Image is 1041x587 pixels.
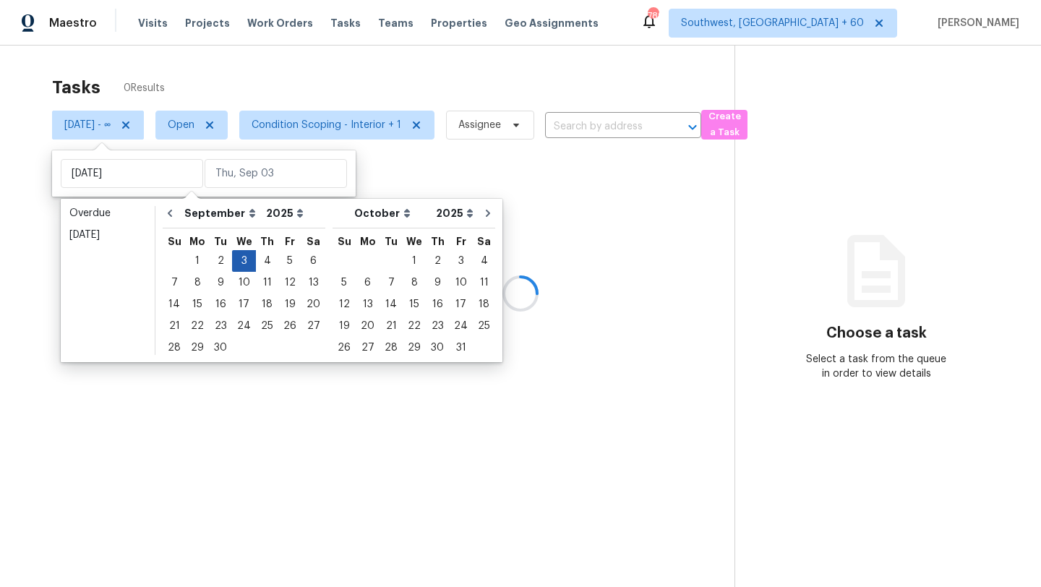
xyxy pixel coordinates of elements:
[307,236,320,247] abbr: Saturday
[403,315,426,337] div: Wed Oct 22 2025
[648,9,658,23] div: 789
[426,294,449,314] div: 16
[64,202,151,359] ul: Date picker shortcuts
[356,294,380,314] div: 13
[356,337,380,359] div: Mon Oct 27 2025
[426,337,449,359] div: Thu Oct 30 2025
[356,315,380,337] div: Mon Oct 20 2025
[432,202,477,224] select: Year
[186,338,209,358] div: 29
[181,202,262,224] select: Month
[380,337,403,359] div: Tue Oct 28 2025
[356,273,380,293] div: 6
[209,294,232,314] div: 16
[189,236,205,247] abbr: Monday
[278,272,301,293] div: Fri Sep 12 2025
[186,337,209,359] div: Mon Sep 29 2025
[426,316,449,336] div: 23
[205,159,347,188] input: Thu, Sep 03
[163,337,186,359] div: Sun Sep 28 2025
[333,272,356,293] div: Sun Oct 05 2025
[333,316,356,336] div: 19
[385,236,398,247] abbr: Tuesday
[473,316,495,336] div: 25
[186,294,209,314] div: 15
[256,293,278,315] div: Thu Sep 18 2025
[278,315,301,337] div: Fri Sep 26 2025
[473,294,495,314] div: 18
[426,293,449,315] div: Thu Oct 16 2025
[186,273,209,293] div: 8
[403,251,426,271] div: 1
[232,293,256,315] div: Wed Sep 17 2025
[333,338,356,358] div: 26
[256,272,278,293] div: Thu Sep 11 2025
[260,236,274,247] abbr: Thursday
[209,272,232,293] div: Tue Sep 09 2025
[333,337,356,359] div: Sun Oct 26 2025
[449,337,473,359] div: Fri Oct 31 2025
[380,338,403,358] div: 28
[278,294,301,314] div: 19
[168,236,181,247] abbr: Sunday
[473,250,495,272] div: Sat Oct 04 2025
[351,202,432,224] select: Month
[473,273,495,293] div: 11
[214,236,227,247] abbr: Tuesday
[333,315,356,337] div: Sun Oct 19 2025
[426,250,449,272] div: Thu Oct 02 2025
[278,251,301,271] div: 5
[301,273,325,293] div: 13
[449,251,473,271] div: 3
[61,159,203,188] input: Start date
[449,316,473,336] div: 24
[380,272,403,293] div: Tue Oct 07 2025
[473,293,495,315] div: Sat Oct 18 2025
[356,338,380,358] div: 27
[301,250,325,272] div: Sat Sep 06 2025
[449,294,473,314] div: 17
[256,273,278,293] div: 11
[256,250,278,272] div: Thu Sep 04 2025
[163,272,186,293] div: Sun Sep 07 2025
[356,272,380,293] div: Mon Oct 06 2025
[256,315,278,337] div: Thu Sep 25 2025
[232,294,256,314] div: 17
[232,273,256,293] div: 10
[186,315,209,337] div: Mon Sep 22 2025
[278,273,301,293] div: 12
[403,250,426,272] div: Wed Oct 01 2025
[186,293,209,315] div: Mon Sep 15 2025
[431,236,445,247] abbr: Thursday
[256,294,278,314] div: 18
[380,316,403,336] div: 21
[256,251,278,271] div: 4
[426,315,449,337] div: Thu Oct 23 2025
[403,293,426,315] div: Wed Oct 15 2025
[403,273,426,293] div: 8
[380,315,403,337] div: Tue Oct 21 2025
[449,250,473,272] div: Fri Oct 03 2025
[232,316,256,336] div: 24
[403,294,426,314] div: 15
[456,236,466,247] abbr: Friday
[380,294,403,314] div: 14
[449,293,473,315] div: Fri Oct 17 2025
[477,236,491,247] abbr: Saturday
[209,315,232,337] div: Tue Sep 23 2025
[333,273,356,293] div: 5
[209,273,232,293] div: 9
[338,236,351,247] abbr: Sunday
[406,236,422,247] abbr: Wednesday
[163,338,186,358] div: 28
[256,316,278,336] div: 25
[278,316,301,336] div: 26
[278,250,301,272] div: Fri Sep 05 2025
[163,273,186,293] div: 7
[209,250,232,272] div: Tue Sep 02 2025
[301,251,325,271] div: 6
[69,228,146,242] div: [DATE]
[449,272,473,293] div: Fri Oct 10 2025
[473,251,495,271] div: 4
[449,338,473,358] div: 31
